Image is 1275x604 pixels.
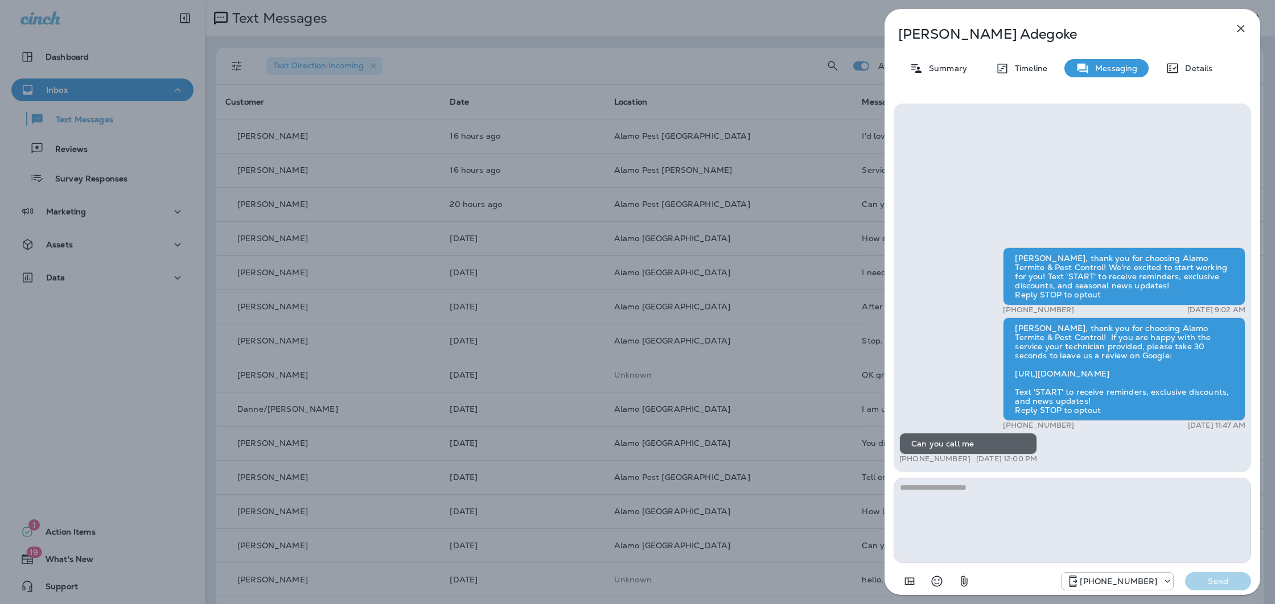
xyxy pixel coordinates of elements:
p: [DATE] 11:47 AM [1188,421,1245,430]
p: Summary [923,64,967,73]
p: [PHONE_NUMBER] [1080,577,1157,586]
p: [PHONE_NUMBER] [1003,421,1074,430]
p: [DATE] 12:00 PM [976,454,1037,464]
p: Messaging [1089,64,1137,73]
p: [PHONE_NUMBER] [899,454,970,464]
button: Select an emoji [926,570,948,593]
p: Timeline [1009,64,1047,73]
div: +1 (817) 204-6820 [1062,574,1173,588]
div: [PERSON_NAME], thank you for choosing Alamo Termite & Pest Control! If you are happy with the ser... [1003,317,1245,421]
button: Add in a premade template [898,570,921,593]
p: Details [1179,64,1212,73]
p: [PERSON_NAME] Adegoke [898,26,1209,42]
p: [PHONE_NUMBER] [1003,305,1074,315]
p: [DATE] 9:02 AM [1187,305,1245,315]
div: [PERSON_NAME], thank you for choosing Alamo Termite & Pest Control! We're excited to start workin... [1003,247,1245,305]
div: Can you call me [899,433,1037,454]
